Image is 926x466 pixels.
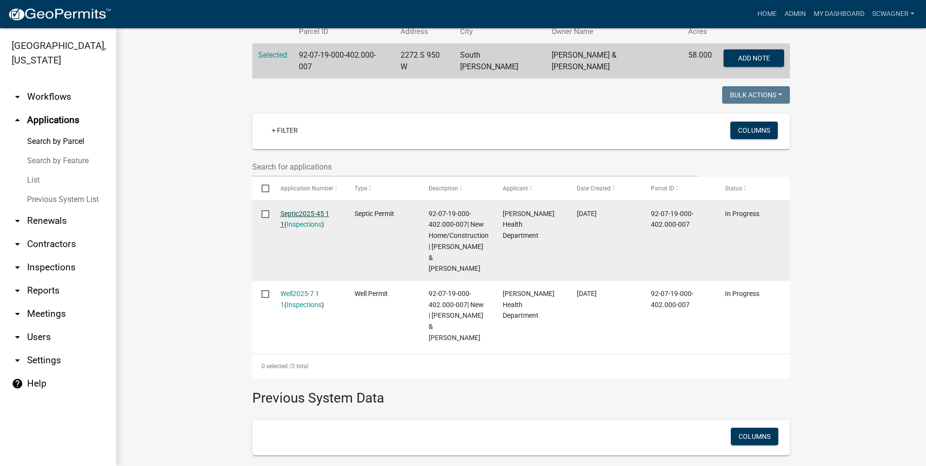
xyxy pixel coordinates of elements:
[395,20,454,43] th: Address
[642,177,716,200] datatable-header-cell: Parcel ID
[429,210,489,273] span: 92-07-19-000-402.000-007| New Home/Construction | Clendenen, Peter D & Adrienne M
[271,177,345,200] datatable-header-cell: Application Number
[252,378,790,408] h3: Previous System Data
[724,49,784,67] button: Add Note
[429,290,484,342] span: 92-07-19-000-402.000-007| New | Clendenen, Peter D & Adrienne M
[355,185,367,192] span: Type
[12,215,23,227] i: arrow_drop_down
[12,91,23,103] i: arrow_drop_down
[252,354,790,378] div: 2 total
[577,185,611,192] span: Date Created
[454,20,546,43] th: City
[682,44,718,79] td: 58.000
[280,210,329,229] a: Septic2025-45 1 1
[810,5,868,23] a: My Dashboard
[738,54,770,62] span: Add Note
[725,290,759,297] span: In Progress
[651,185,674,192] span: Parcel ID
[12,355,23,366] i: arrow_drop_down
[262,363,292,370] span: 0 selected /
[12,308,23,320] i: arrow_drop_down
[287,301,322,309] a: Inspections
[651,210,694,229] span: 92-07-19-000-402.000-007
[503,185,528,192] span: Applicant
[264,122,306,139] a: + Filter
[12,285,23,296] i: arrow_drop_down
[754,5,781,23] a: Home
[546,44,682,79] td: [PERSON_NAME] & [PERSON_NAME]
[293,20,395,43] th: Parcel ID
[280,185,333,192] span: Application Number
[725,185,742,192] span: Status
[682,20,718,43] th: Acres
[12,262,23,273] i: arrow_drop_down
[716,177,790,200] datatable-header-cell: Status
[503,290,555,320] span: Whitley Health Department
[577,210,597,217] span: 08/11/2025
[454,44,546,79] td: South [PERSON_NAME]
[651,290,694,309] span: 92-07-19-000-402.000-007
[419,177,494,200] datatable-header-cell: Description
[280,288,336,311] div: ( )
[258,50,287,60] a: Selected
[568,177,642,200] datatable-header-cell: Date Created
[722,86,790,104] button: Bulk Actions
[12,238,23,250] i: arrow_drop_down
[781,5,810,23] a: Admin
[546,20,682,43] th: Owner Name
[252,177,271,200] datatable-header-cell: Select
[503,210,555,240] span: Whitley Health Department
[395,44,454,79] td: 2272 S 950 W
[577,290,597,297] span: 03/13/2025
[12,331,23,343] i: arrow_drop_down
[730,122,778,139] button: Columns
[12,114,23,126] i: arrow_drop_up
[12,378,23,389] i: help
[280,208,336,231] div: ( )
[731,428,778,445] button: Columns
[355,290,388,297] span: Well Permit
[287,220,322,228] a: Inspections
[429,185,458,192] span: Description
[293,44,395,79] td: 92-07-19-000-402.000-007
[345,177,419,200] datatable-header-cell: Type
[252,157,698,177] input: Search for applications
[725,210,759,217] span: In Progress
[280,290,319,309] a: Well2025-7 1 1
[868,5,918,23] a: scwagner
[355,210,394,217] span: Septic Permit
[494,177,568,200] datatable-header-cell: Applicant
